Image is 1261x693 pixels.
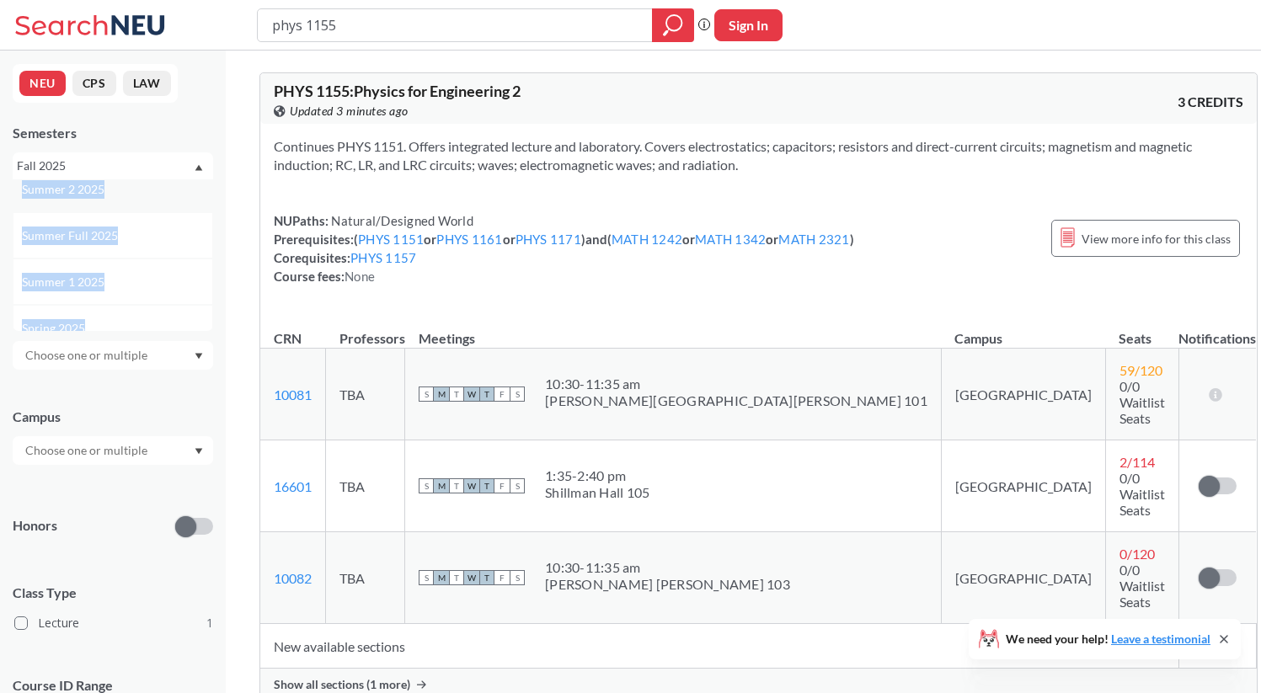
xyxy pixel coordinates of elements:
span: Updated 3 minutes ago [290,102,409,120]
td: TBA [326,349,405,440]
span: M [434,570,449,585]
span: F [494,478,510,493]
span: S [419,570,434,585]
div: Shillman Hall 105 [545,484,649,501]
span: 0 / 120 [1119,546,1155,562]
th: Notifications [1178,312,1256,349]
p: Honors [13,516,57,536]
div: [PERSON_NAME] [PERSON_NAME] 103 [545,576,790,593]
button: NEU [19,71,66,96]
span: M [434,478,449,493]
a: 10081 [274,386,312,402]
input: Choose one or multiple [17,440,158,461]
span: W [464,478,479,493]
label: Lecture [14,612,213,634]
span: F [494,570,510,585]
span: T [449,386,464,402]
span: 0/0 Waitlist Seats [1119,378,1165,426]
a: PHYS 1171 [516,232,581,247]
th: Campus [941,312,1105,349]
section: Continues PHYS 1151. Offers integrated lecture and laboratory. Covers electrostatics; capacitors;... [274,137,1243,174]
td: [GEOGRAPHIC_DATA] [941,349,1105,440]
div: 10:30 - 11:35 am [545,376,927,392]
span: Spring 2025 [22,319,88,338]
span: W [464,570,479,585]
span: Show all sections (1 more) [274,677,410,692]
div: Fall 2025Dropdown arrowFall 2025Summer 2 2025Summer Full 2025Summer 1 2025Spring 2025Fall 2024Sum... [13,152,213,179]
th: Seats [1105,312,1178,349]
th: Meetings [405,312,942,349]
span: W [464,386,479,402]
span: Class Type [13,584,213,602]
button: LAW [123,71,171,96]
span: 59 / 120 [1119,362,1162,378]
input: Class, professor, course number, "phrase" [270,11,640,40]
svg: Dropdown arrow [195,353,203,360]
div: magnifying glass [652,8,694,42]
span: M [434,386,449,402]
div: CRN [274,329,302,348]
a: PHYS 1157 [350,250,416,265]
div: NUPaths: Prerequisites: ( or or ) and ( or or ) Corequisites: Course fees: [274,211,854,285]
span: Summer 2 2025 [22,180,108,199]
td: [GEOGRAPHIC_DATA] [941,532,1105,624]
a: MATH 2321 [778,232,849,247]
span: T [449,570,464,585]
span: Summer Full 2025 [22,227,121,245]
span: T [479,386,494,402]
svg: Dropdown arrow [195,164,203,171]
span: T [449,478,464,493]
input: Choose one or multiple [17,345,158,365]
span: 3 CREDITS [1178,93,1243,111]
span: Natural/Designed World [329,213,473,228]
div: Semesters [13,124,213,142]
div: Fall 2025 [17,157,193,175]
svg: Dropdown arrow [195,448,203,455]
td: New available sections [260,624,1178,669]
a: 16601 [274,478,312,494]
div: 1:35 - 2:40 pm [545,467,649,484]
a: MATH 1342 [695,232,766,247]
div: 10:30 - 11:35 am [545,559,790,576]
svg: magnifying glass [663,13,683,37]
span: We need your help! [1006,633,1210,645]
span: None [345,269,375,284]
span: 0/0 Waitlist Seats [1119,562,1165,610]
span: View more info for this class [1082,228,1231,249]
span: S [510,478,525,493]
span: S [419,386,434,402]
span: 1 [206,614,213,632]
div: Dropdown arrow [13,436,213,465]
td: [GEOGRAPHIC_DATA] [941,440,1105,532]
a: PHYS 1161 [436,232,502,247]
span: S [419,478,434,493]
span: 0/0 Waitlist Seats [1119,470,1165,518]
div: Dropdown arrow [13,341,213,370]
span: F [494,386,510,402]
th: Professors [326,312,405,349]
span: 2 / 114 [1119,454,1155,470]
td: TBA [326,532,405,624]
button: CPS [72,71,116,96]
span: Summer 1 2025 [22,273,108,291]
span: T [479,570,494,585]
a: PHYS 1151 [358,232,424,247]
span: PHYS 1155 : Physics for Engineering 2 [274,82,521,100]
td: TBA [326,440,405,532]
span: S [510,570,525,585]
a: 10082 [274,570,312,586]
a: Leave a testimonial [1111,632,1210,646]
span: S [510,386,525,402]
a: MATH 1242 [612,232,682,247]
div: Campus [13,408,213,426]
div: [PERSON_NAME][GEOGRAPHIC_DATA][PERSON_NAME] 101 [545,392,927,409]
span: T [479,478,494,493]
button: Sign In [714,9,783,41]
